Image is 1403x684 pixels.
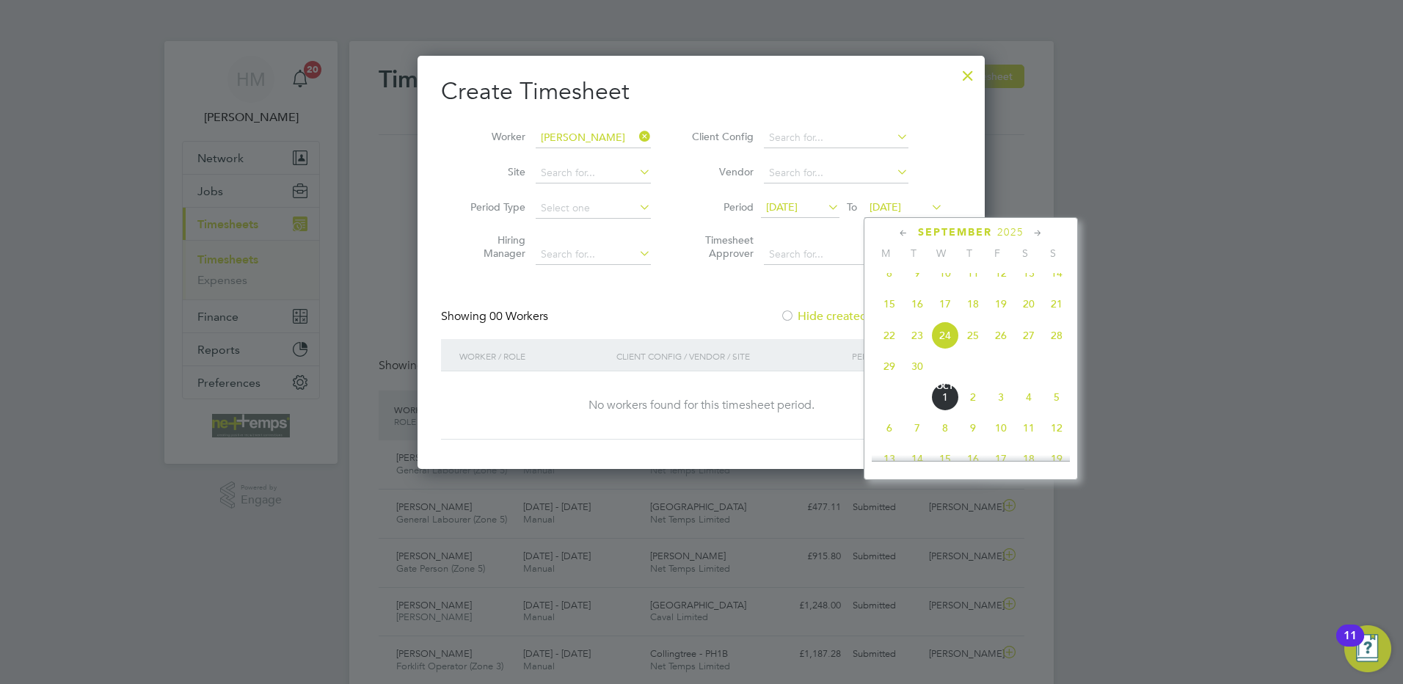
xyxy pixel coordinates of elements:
span: 16 [959,445,987,473]
span: 18 [959,290,987,318]
span: S [1039,247,1067,260]
label: Vendor [688,165,754,178]
input: Search for... [764,244,908,265]
span: 23 [903,321,931,349]
span: 15 [931,445,959,473]
span: 22 [875,321,903,349]
span: 29 [875,352,903,380]
span: 10 [931,259,959,287]
div: Showing [441,309,551,324]
span: 28 [1043,321,1071,349]
span: 14 [1043,259,1071,287]
span: [DATE] [766,200,798,214]
span: 25 [959,321,987,349]
label: Site [459,165,525,178]
span: 24 [931,321,959,349]
input: Search for... [536,163,651,183]
span: 6 [875,414,903,442]
span: 16 [903,290,931,318]
span: T [900,247,928,260]
input: Search for... [536,244,651,265]
span: 26 [987,321,1015,349]
div: 11 [1344,636,1357,655]
input: Search for... [536,128,651,148]
span: 2025 [997,226,1024,239]
span: 14 [903,445,931,473]
label: Timesheet Approver [688,233,754,260]
label: Hide created timesheets [780,309,929,324]
span: 13 [875,445,903,473]
span: 21 [1043,290,1071,318]
span: To [842,197,861,217]
span: 8 [875,259,903,287]
span: 3 [987,383,1015,411]
span: 9 [903,259,931,287]
span: 20 [1015,290,1043,318]
span: Oct [931,383,959,390]
span: 12 [987,259,1015,287]
span: September [918,226,992,239]
span: 17 [987,445,1015,473]
span: 13 [1015,259,1043,287]
span: [DATE] [870,200,901,214]
span: 1 [931,383,959,411]
h2: Create Timesheet [441,76,961,107]
span: 2 [959,383,987,411]
span: 30 [903,352,931,380]
div: No workers found for this timesheet period. [456,398,947,413]
span: 00 Workers [489,309,548,324]
label: Period Type [459,200,525,214]
span: W [928,247,955,260]
span: 12 [1043,414,1071,442]
span: 27 [1015,321,1043,349]
span: F [983,247,1011,260]
span: S [1011,247,1039,260]
span: 18 [1015,445,1043,473]
span: 10 [987,414,1015,442]
span: T [955,247,983,260]
span: 5 [1043,383,1071,411]
label: Period [688,200,754,214]
button: Open Resource Center, 11 new notifications [1344,625,1391,672]
div: Worker / Role [456,339,613,373]
input: Select one [536,198,651,219]
div: Period [848,339,947,373]
input: Search for... [764,128,908,148]
label: Hiring Manager [459,233,525,260]
span: 9 [959,414,987,442]
span: 15 [875,290,903,318]
span: 19 [1043,445,1071,473]
span: 17 [931,290,959,318]
span: 8 [931,414,959,442]
span: 11 [1015,414,1043,442]
span: 7 [903,414,931,442]
span: 4 [1015,383,1043,411]
div: Client Config / Vendor / Site [613,339,848,373]
input: Search for... [764,163,908,183]
span: M [872,247,900,260]
label: Worker [459,130,525,143]
span: 19 [987,290,1015,318]
label: Client Config [688,130,754,143]
span: 11 [959,259,987,287]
